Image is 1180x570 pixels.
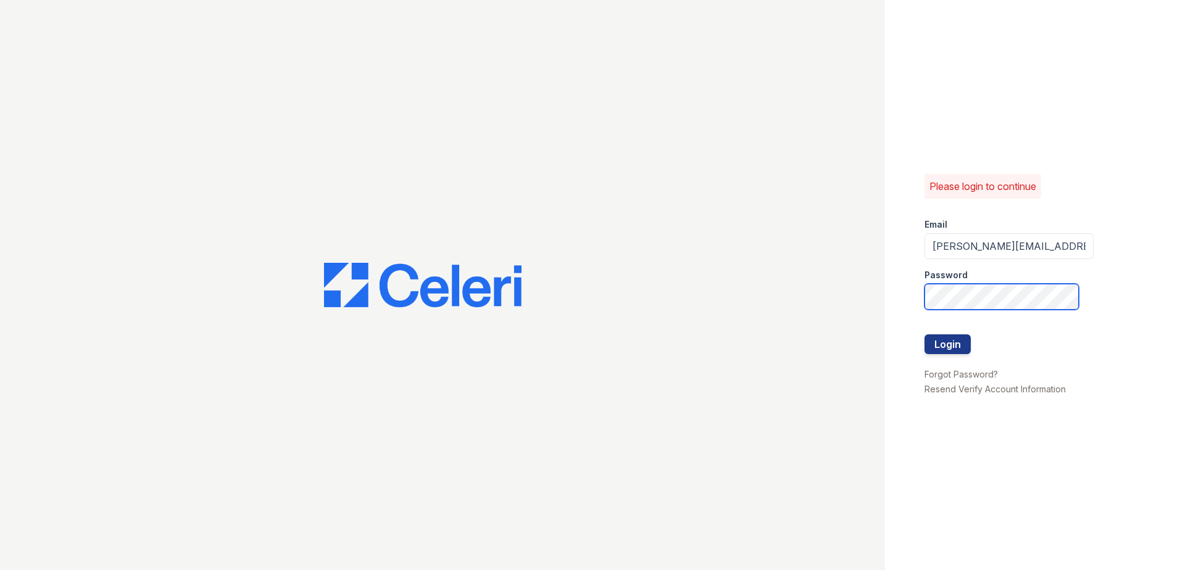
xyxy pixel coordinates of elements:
a: Resend Verify Account Information [924,384,1066,394]
button: Login [924,334,971,354]
a: Forgot Password? [924,369,998,379]
label: Email [924,218,947,231]
img: CE_Logo_Blue-a8612792a0a2168367f1c8372b55b34899dd931a85d93a1a3d3e32e68fde9ad4.png [324,263,521,307]
label: Password [924,269,968,281]
p: Please login to continue [929,179,1036,194]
